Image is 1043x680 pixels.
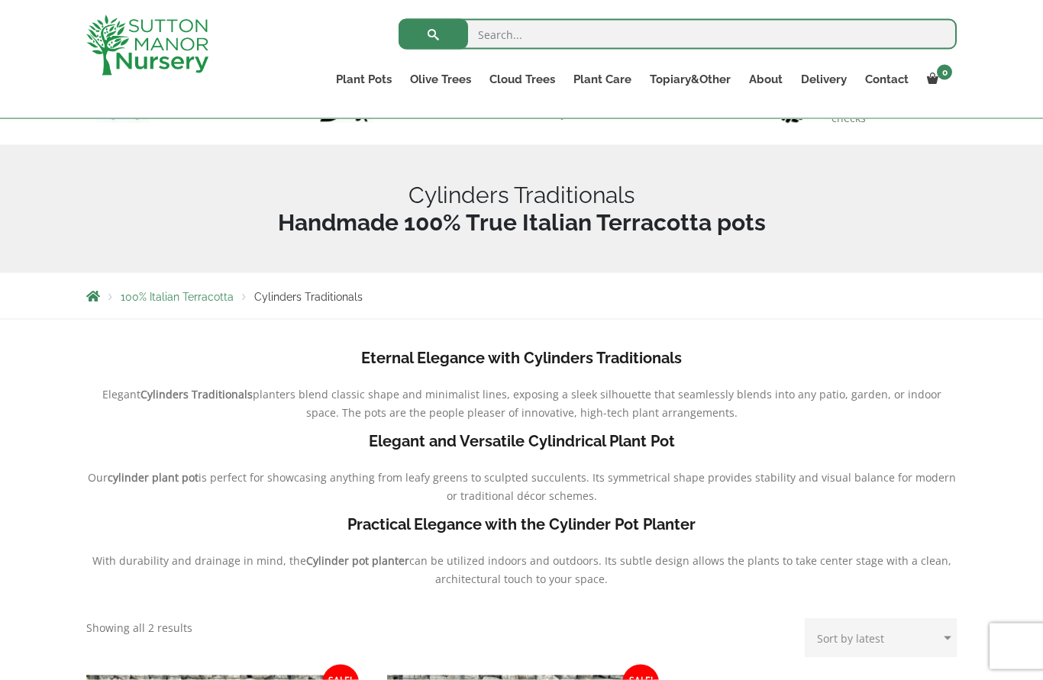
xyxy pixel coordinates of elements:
b: Elegant and Versatile Cylindrical Plant Pot [369,432,675,450]
b: Eternal Elegance with Cylinders Traditionals [361,349,682,367]
select: Shop order [805,619,957,657]
input: Search... [399,19,957,50]
a: Delivery [792,69,856,90]
span: planters blend classic shape and minimalist lines, exposing a sleek silhouette that seamlessly bl... [253,387,941,420]
a: 0 [918,69,957,90]
span: Cylinders Traditionals [254,291,363,303]
span: is perfect for showcasing anything from leafy greens to sculpted succulents. Its symmetrical shap... [199,470,956,503]
span: can be utilized indoors and outdoors. Its subtle design allows the plants to take center stage wi... [409,553,951,586]
a: Topiary&Other [641,69,740,90]
a: About [740,69,792,90]
a: Plant Pots [327,69,401,90]
img: logo [86,15,208,76]
span: 0 [937,65,952,80]
b: Cylinders Traditionals [140,387,253,401]
b: Cylinder pot planter [306,553,409,568]
b: cylinder plant pot [108,470,199,485]
span: With durability and drainage in mind, the [92,553,306,568]
a: Contact [856,69,918,90]
a: Cloud Trees [480,69,564,90]
nav: Breadcrumbs [86,290,957,302]
a: 100% Italian Terracotta [121,291,234,303]
a: Plant Care [564,69,641,90]
b: Practical Elegance with the Cylinder Pot Planter [347,515,696,533]
span: Elegant [102,387,140,401]
span: Our [88,470,108,485]
h1: Cylinders Traditionals [86,182,957,237]
a: Olive Trees [401,69,480,90]
p: Showing all 2 results [86,619,192,637]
